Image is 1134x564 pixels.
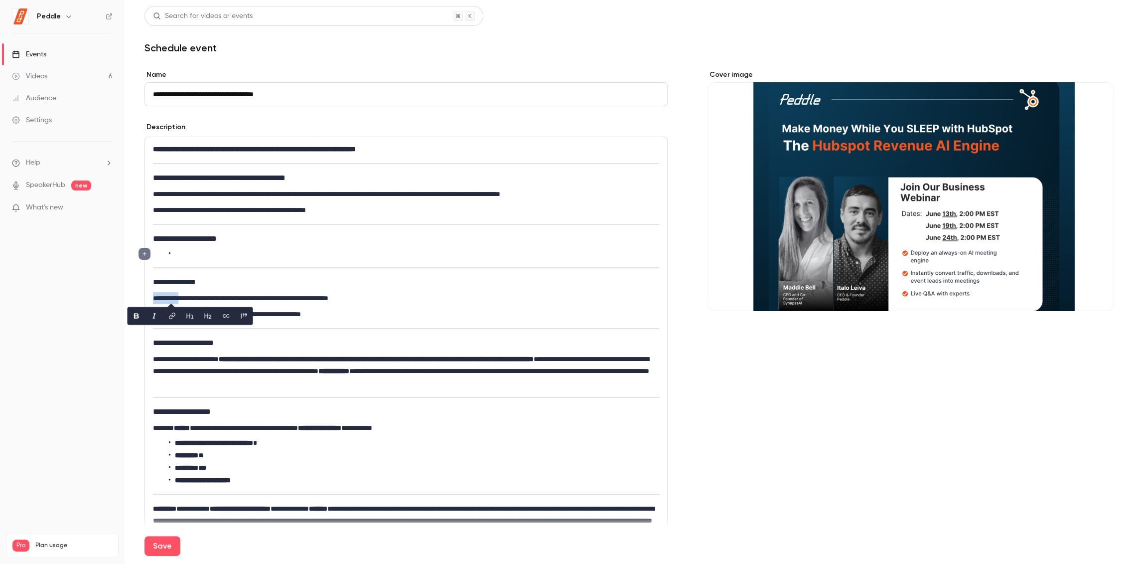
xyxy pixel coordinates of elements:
[35,542,112,550] span: Plan usage
[26,158,40,168] span: Help
[236,308,252,324] button: blockquote
[708,70,1114,80] label: Cover image
[153,11,253,21] div: Search for videos or events
[12,115,52,125] div: Settings
[12,71,47,81] div: Videos
[37,11,61,21] h6: Peddle
[12,8,28,24] img: Peddle
[12,49,46,59] div: Events
[164,308,180,324] button: link
[708,70,1114,311] section: Cover image
[146,308,162,324] button: italic
[71,181,91,190] span: new
[128,308,144,324] button: bold
[26,202,63,213] span: What's new
[144,70,668,80] label: Name
[12,158,113,168] li: help-dropdown-opener
[12,93,56,103] div: Audience
[144,122,185,132] label: Description
[26,180,65,190] a: SpeakerHub
[101,203,113,212] iframe: Noticeable Trigger
[144,42,1114,54] h1: Schedule event
[12,540,29,552] span: Pro
[144,536,180,556] button: Save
